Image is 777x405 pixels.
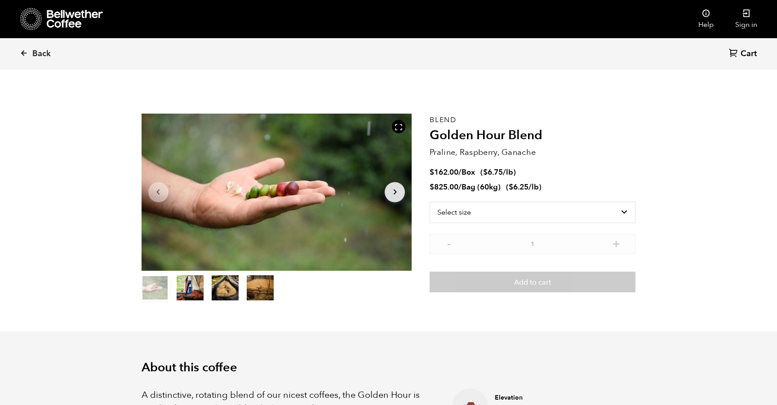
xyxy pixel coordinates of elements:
[503,167,513,177] span: /lb
[462,167,475,177] span: Box
[458,167,462,177] span: /
[430,146,635,158] p: Praline, Raspberry, Ganache
[430,182,458,192] bdi: 825.00
[509,182,528,192] bdi: 6.25
[32,48,51,59] span: Back
[495,393,622,402] h4: Elevation
[430,272,635,292] button: Add to cart
[430,167,434,177] span: $
[430,167,458,177] bdi: 162.00
[729,48,759,60] a: Cart
[462,182,501,192] span: Bag (60kg)
[483,167,488,177] span: $
[430,182,434,192] span: $
[458,182,462,192] span: /
[611,238,622,247] button: +
[443,238,454,247] button: -
[741,48,757,59] span: Cart
[142,361,636,375] h2: About this coffee
[506,182,542,192] span: ( )
[528,182,539,192] span: /lb
[509,182,513,192] span: $
[480,167,516,177] span: ( )
[430,128,635,143] h2: Golden Hour Blend
[483,167,503,177] bdi: 6.75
